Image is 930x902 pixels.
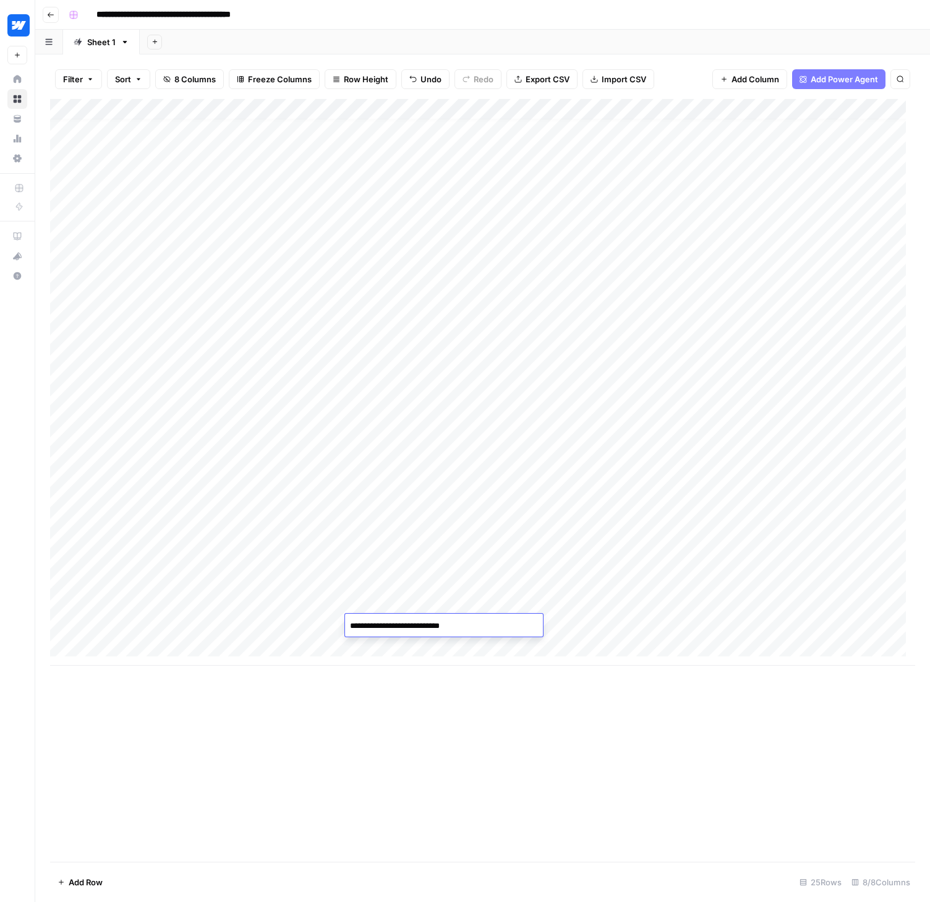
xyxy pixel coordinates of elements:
a: AirOps Academy [7,226,27,246]
span: Export CSV [526,73,570,85]
button: Filter [55,69,102,89]
button: Workspace: Webflow [7,10,27,41]
span: 8 Columns [174,73,216,85]
span: Add Power Agent [811,73,878,85]
button: 8 Columns [155,69,224,89]
div: Sheet 1 [87,36,116,48]
a: Your Data [7,109,27,129]
button: Export CSV [506,69,578,89]
a: Home [7,69,27,89]
span: Undo [420,73,442,85]
span: Add Column [732,73,779,85]
span: Add Row [69,876,103,888]
img: Webflow Logo [7,14,30,37]
button: Row Height [325,69,396,89]
span: Filter [63,73,83,85]
a: Settings [7,148,27,168]
button: Redo [454,69,501,89]
span: Freeze Columns [248,73,312,85]
button: Add Row [50,872,110,892]
div: 8/8 Columns [847,872,915,892]
a: Sheet 1 [63,30,140,54]
button: Help + Support [7,266,27,286]
a: Browse [7,89,27,109]
button: Add Column [712,69,787,89]
button: Undo [401,69,450,89]
a: Usage [7,129,27,148]
button: Import CSV [582,69,654,89]
button: Freeze Columns [229,69,320,89]
div: What's new? [8,247,27,265]
button: Sort [107,69,150,89]
span: Redo [474,73,493,85]
span: Sort [115,73,131,85]
span: Import CSV [602,73,646,85]
div: 25 Rows [795,872,847,892]
button: What's new? [7,246,27,266]
span: Row Height [344,73,388,85]
button: Add Power Agent [792,69,885,89]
